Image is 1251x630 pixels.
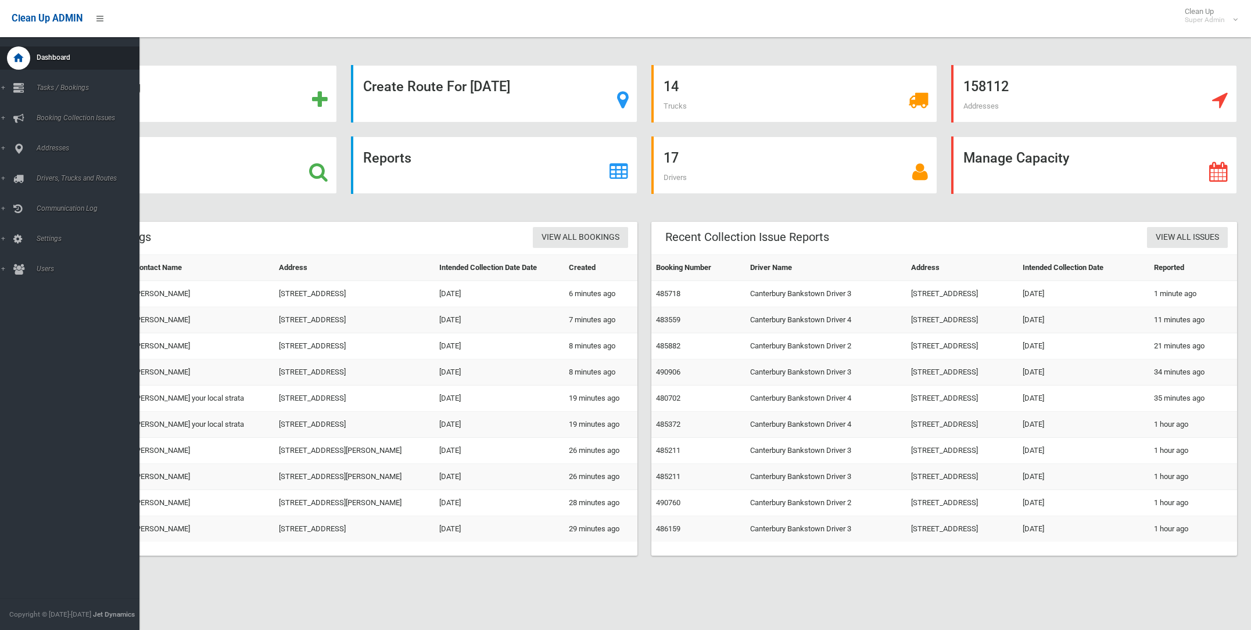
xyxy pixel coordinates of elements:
a: Manage Capacity [951,136,1237,194]
a: 480702 [656,394,680,402]
td: Canterbury Bankstown Driver 2 [745,490,907,516]
td: [STREET_ADDRESS] [906,307,1017,333]
td: [DATE] [435,359,565,386]
span: Settings [33,235,150,243]
td: [DATE] [435,333,565,359]
td: 1 hour ago [1149,490,1237,516]
td: 26 minutes ago [564,464,637,490]
td: 1 hour ago [1149,438,1237,464]
td: [DATE] [435,412,565,438]
a: Create Route For [DATE] [351,65,637,123]
span: Drivers, Trucks and Routes [33,174,150,182]
td: Canterbury Bankstown Driver 3 [745,359,907,386]
a: 14 Trucks [651,65,937,123]
td: Canterbury Bankstown Driver 2 [745,333,907,359]
td: [STREET_ADDRESS] [906,490,1017,516]
td: 8 minutes ago [564,359,637,386]
a: 486159 [656,524,680,533]
span: Trucks [664,102,687,110]
th: Driver Name [745,255,907,281]
td: [DATE] [1018,359,1150,386]
td: Canterbury Bankstown Driver 3 [745,281,907,307]
td: [PERSON_NAME] [130,490,274,516]
a: Search [51,136,337,194]
td: [DATE] [435,438,565,464]
td: [STREET_ADDRESS] [274,333,435,359]
strong: Create Route For [DATE] [363,78,510,95]
strong: Manage Capacity [963,150,1069,166]
td: 34 minutes ago [1149,359,1237,386]
td: [PERSON_NAME] [130,438,274,464]
td: [STREET_ADDRESS] [906,464,1017,490]
td: [DATE] [435,386,565,412]
td: [STREET_ADDRESS][PERSON_NAME] [274,438,435,464]
th: Created [564,255,637,281]
a: 158112 Addresses [951,65,1237,123]
th: Intended Collection Date Date [435,255,565,281]
td: [PERSON_NAME] [130,333,274,359]
a: 17 Drivers [651,136,937,194]
td: [PERSON_NAME] [130,307,274,333]
a: Reports [351,136,637,194]
td: [DATE] [1018,386,1150,412]
th: Contact Name [130,255,274,281]
a: 490906 [656,368,680,376]
span: Users [33,265,150,273]
td: Canterbury Bankstown Driver 4 [745,412,907,438]
td: [STREET_ADDRESS] [274,516,435,542]
td: [STREET_ADDRESS] [906,359,1017,386]
td: [DATE] [435,490,565,516]
span: Dashboard [33,53,150,62]
td: [STREET_ADDRESS] [906,438,1017,464]
span: Drivers [664,173,687,182]
td: 26 minutes ago [564,438,637,464]
td: Canterbury Bankstown Driver 3 [745,464,907,490]
td: [DATE] [435,464,565,490]
td: Canterbury Bankstown Driver 3 [745,438,907,464]
td: [DATE] [435,281,565,307]
td: 28 minutes ago [564,490,637,516]
td: [PERSON_NAME] [130,464,274,490]
td: [DATE] [435,307,565,333]
a: View All Issues [1147,227,1228,249]
header: Recent Collection Issue Reports [651,226,843,249]
td: [STREET_ADDRESS] [274,281,435,307]
strong: Jet Dynamics [93,610,135,618]
th: Booking Number [651,255,745,281]
td: 1 hour ago [1149,412,1237,438]
td: [STREET_ADDRESS] [906,333,1017,359]
span: Copyright © [DATE]-[DATE] [9,610,91,618]
strong: 14 [664,78,679,95]
a: 485372 [656,420,680,429]
strong: Reports [363,150,411,166]
td: 11 minutes ago [1149,307,1237,333]
a: 483559 [656,315,680,324]
td: [DATE] [1018,438,1150,464]
td: [STREET_ADDRESS][PERSON_NAME] [274,464,435,490]
th: Address [274,255,435,281]
td: [STREET_ADDRESS] [906,281,1017,307]
td: [STREET_ADDRESS] [274,412,435,438]
th: Reported [1149,255,1237,281]
th: Intended Collection Date [1018,255,1150,281]
td: 7 minutes ago [564,307,637,333]
td: [STREET_ADDRESS][PERSON_NAME] [274,490,435,516]
td: 35 minutes ago [1149,386,1237,412]
td: [DATE] [1018,464,1150,490]
td: Canterbury Bankstown Driver 4 [745,307,907,333]
a: 490760 [656,498,680,507]
td: 29 minutes ago [564,516,637,542]
td: [DATE] [435,516,565,542]
a: Add Booking [51,65,337,123]
td: [STREET_ADDRESS] [906,516,1017,542]
small: Super Admin [1185,16,1225,24]
th: Address [906,255,1017,281]
span: Booking Collection Issues [33,114,150,122]
a: 485718 [656,289,680,298]
strong: 158112 [963,78,1009,95]
a: 485211 [656,472,680,481]
span: Tasks / Bookings [33,84,150,92]
td: [STREET_ADDRESS] [906,386,1017,412]
td: 21 minutes ago [1149,333,1237,359]
td: [DATE] [1018,307,1150,333]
